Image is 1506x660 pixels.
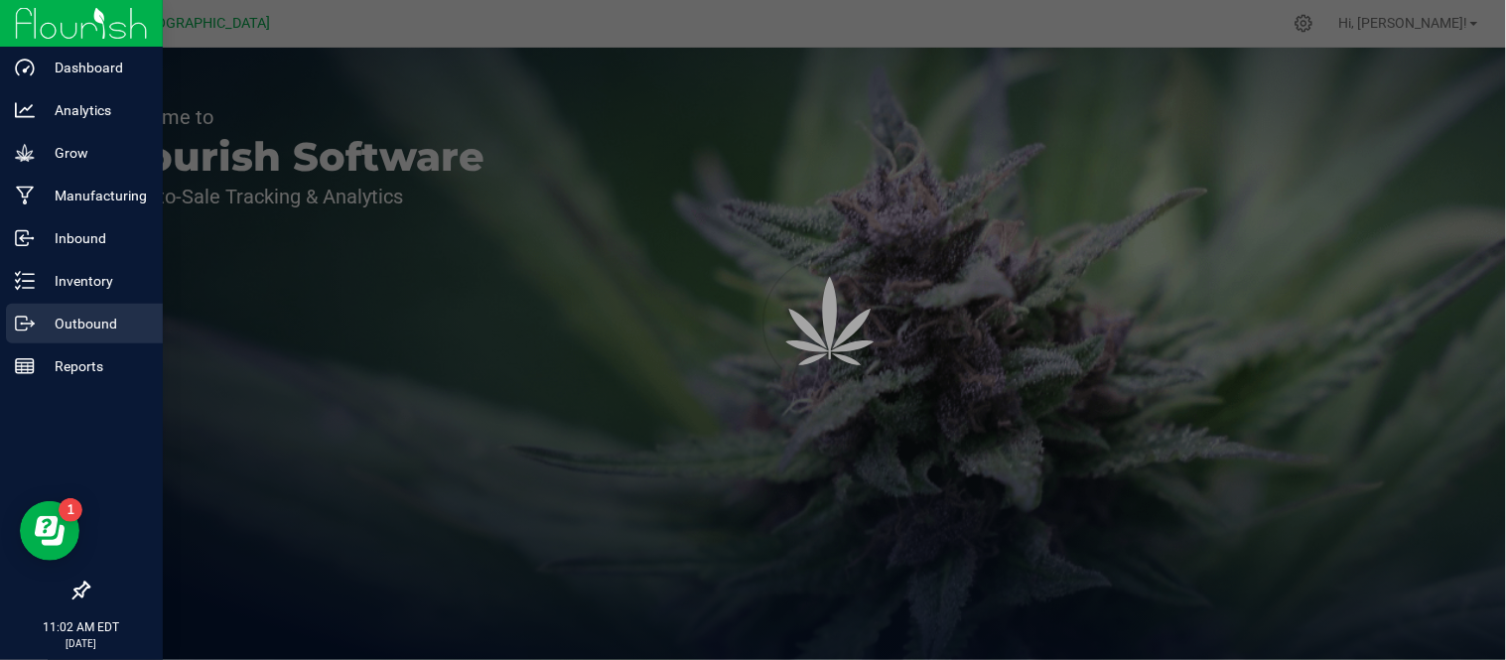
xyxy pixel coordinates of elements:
[35,141,154,165] p: Grow
[35,312,154,335] p: Outbound
[15,186,35,205] inline-svg: Manufacturing
[15,228,35,248] inline-svg: Inbound
[15,143,35,163] inline-svg: Grow
[15,356,35,376] inline-svg: Reports
[35,269,154,293] p: Inventory
[35,98,154,122] p: Analytics
[35,226,154,250] p: Inbound
[20,501,79,561] iframe: Resource center
[15,100,35,120] inline-svg: Analytics
[15,314,35,333] inline-svg: Outbound
[9,636,154,651] p: [DATE]
[35,56,154,79] p: Dashboard
[35,184,154,207] p: Manufacturing
[35,354,154,378] p: Reports
[9,618,154,636] p: 11:02 AM EDT
[59,498,82,522] iframe: Resource center unread badge
[15,271,35,291] inline-svg: Inventory
[15,58,35,77] inline-svg: Dashboard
